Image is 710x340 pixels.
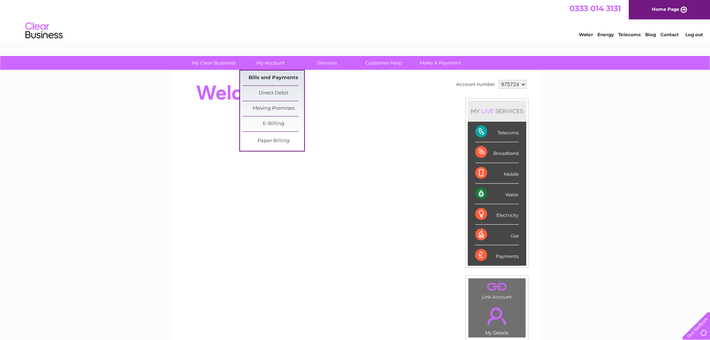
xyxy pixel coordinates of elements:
[475,163,519,184] div: Mobile
[183,56,244,70] a: My Clear Business
[468,278,526,302] td: Link Account
[618,32,641,37] a: Telecoms
[454,78,497,91] td: Account number
[243,86,304,101] a: Direct Debit
[475,225,519,245] div: Gas
[243,101,304,116] a: Moving Premises
[475,184,519,204] div: Water
[468,301,526,338] td: My Details
[645,32,656,37] a: Blog
[579,32,593,37] a: Water
[179,4,531,36] div: Clear Business is a trading name of Verastar Limited (registered in [GEOGRAPHIC_DATA] No. 3667643...
[470,280,524,293] a: .
[597,32,614,37] a: Energy
[468,100,526,122] div: MY SERVICES
[470,303,524,329] a: .
[243,116,304,131] a: E-Billing
[296,56,358,70] a: Services
[243,71,304,85] a: Bills and Payments
[475,142,519,163] div: Broadband
[475,204,519,225] div: Electricity
[243,134,304,149] a: Paper Billing
[660,32,679,37] a: Contact
[353,56,414,70] a: Customer Help
[475,122,519,142] div: Telecoms
[410,56,471,70] a: Make A Payment
[569,4,621,13] a: 0333 014 3131
[25,19,63,42] img: logo.png
[475,245,519,265] div: Payments
[240,56,301,70] a: My Account
[685,32,703,37] a: Log out
[480,107,495,115] div: LIVE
